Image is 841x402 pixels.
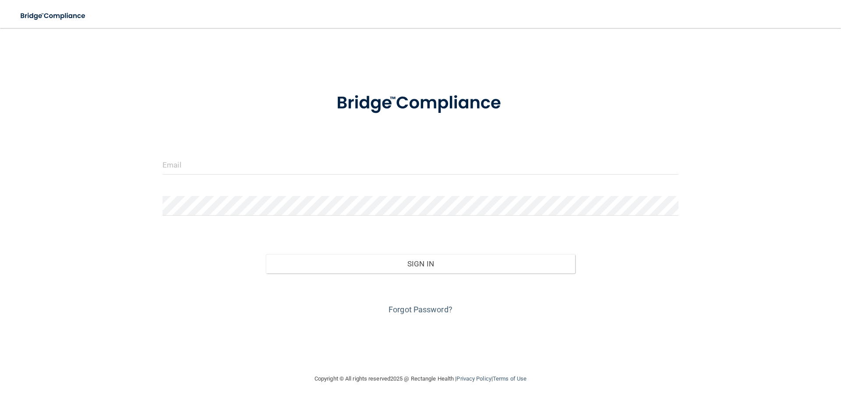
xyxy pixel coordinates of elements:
[318,80,523,126] img: bridge_compliance_login_screen.278c3ca4.svg
[163,155,678,175] input: Email
[13,7,94,25] img: bridge_compliance_login_screen.278c3ca4.svg
[389,305,452,314] a: Forgot Password?
[493,375,527,382] a: Terms of Use
[261,365,580,393] div: Copyright © All rights reserved 2025 @ Rectangle Health | |
[266,254,576,273] button: Sign In
[456,375,491,382] a: Privacy Policy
